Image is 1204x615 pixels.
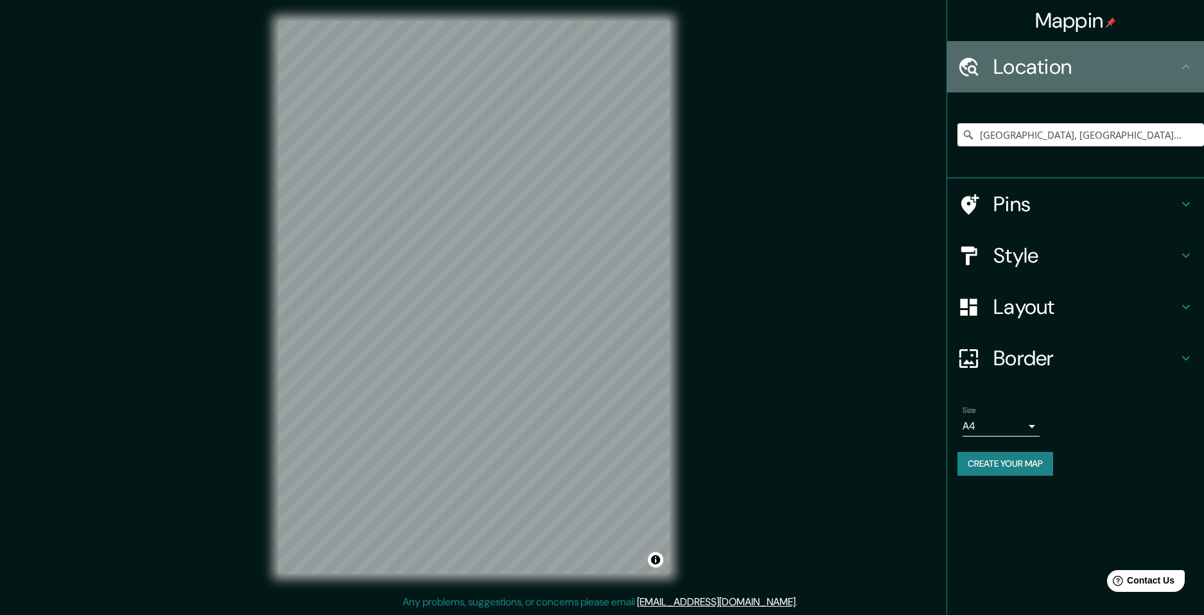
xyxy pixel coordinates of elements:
div: . [798,594,799,610]
h4: Style [993,243,1178,268]
img: pin-icon.png [1106,17,1116,28]
div: Border [947,333,1204,384]
canvas: Map [278,21,670,574]
div: A4 [963,416,1040,437]
p: Any problems, suggestions, or concerns please email . [403,594,798,610]
input: Pick your city or area [957,123,1204,146]
label: Size [963,405,976,416]
div: Style [947,230,1204,281]
button: Toggle attribution [648,552,663,567]
h4: Location [993,54,1178,80]
h4: Layout [993,294,1178,320]
iframe: Help widget launcher [1090,565,1190,601]
h4: Mappin [1035,8,1117,33]
div: Location [947,41,1204,92]
div: Layout [947,281,1204,333]
div: Pins [947,178,1204,230]
h4: Border [993,345,1178,371]
h4: Pins [993,191,1178,217]
button: Create your map [957,452,1053,476]
div: . [799,594,802,610]
a: [EMAIL_ADDRESS][DOMAIN_NAME] [637,595,796,609]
